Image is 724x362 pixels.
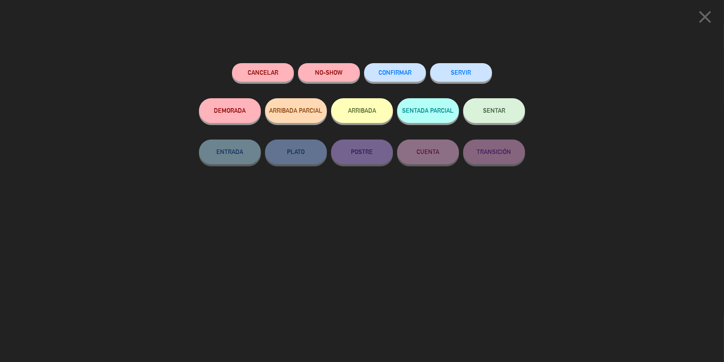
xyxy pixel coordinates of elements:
[692,6,718,31] button: close
[430,63,492,82] button: SERVIR
[199,140,261,164] button: ENTRADA
[270,107,323,114] span: ARRIBADA PARCIAL
[265,140,327,164] button: PLATO
[265,98,327,123] button: ARRIBADA PARCIAL
[331,98,393,123] button: ARRIBADA
[483,107,505,114] span: SENTAR
[364,63,426,82] button: CONFIRMAR
[331,140,393,164] button: POSTRE
[298,63,360,82] button: NO-SHOW
[397,140,459,164] button: CUENTA
[695,7,715,27] i: close
[463,98,525,123] button: SENTAR
[463,140,525,164] button: TRANSICIÓN
[199,98,261,123] button: DEMORADA
[379,69,412,76] span: CONFIRMAR
[397,98,459,123] button: SENTADA PARCIAL
[232,63,294,82] button: Cancelar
